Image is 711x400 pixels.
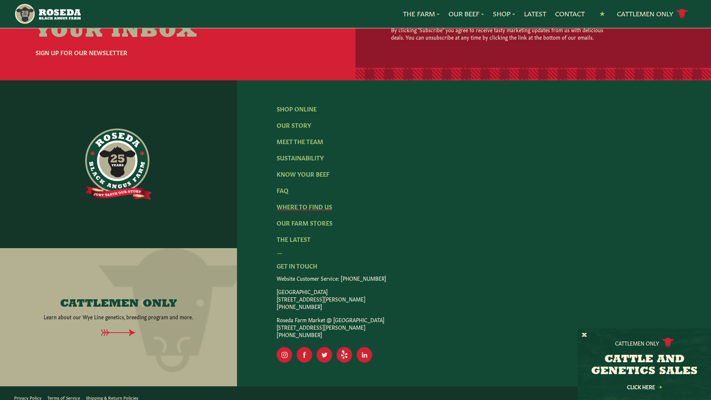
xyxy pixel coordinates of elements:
a: Visit Our Instagram Page [277,347,292,363]
h3: CATTLE AND GENETICS SALES [587,354,702,377]
a: Our Story [277,121,311,129]
a: Contact [555,9,585,19]
a: Where To Find Us [277,202,332,210]
p: By clicking "Subscribe" you agree to receive tasty marketing updates from us with delicious deals... [391,26,604,41]
a: Click Here [611,384,678,389]
img: https://roseda.com/wp-content/uploads/2021/06/roseda-25-full@2x.png [85,129,152,200]
a: FAQ [277,186,288,194]
a: Visit Our Yelp Page [337,347,352,363]
div: — [277,248,672,257]
a: Shop Online [277,104,317,113]
button: X [582,331,587,339]
a: Our Farm Stores [277,219,333,227]
a: Meet The Team [277,137,323,145]
p: Roseda Farm Market @ [GEOGRAPHIC_DATA] [STREET_ADDRESS][PERSON_NAME] [PHONE_NUMBER] [277,316,672,338]
a: Latest [524,9,546,19]
h4: CATTLEMEN ONLY [60,298,177,310]
a: The Farm [403,9,440,19]
a: Know Your Beef [277,170,330,178]
a: Visit Our LinkedIn Page [357,347,372,363]
a: CATTLEMEN ONLY Learn about our Wye Line genetics, breeding program and more. [20,298,217,320]
a: The Latest [277,235,311,243]
h6: Sign Up For Our Newsletter [36,48,225,57]
a: Sustainability [277,153,324,161]
a: Cattlemen Only [617,7,688,20]
a: Our Beef [448,9,484,19]
img: https://roseda.com/wp-content/uploads/2021/05/roseda-25-header.png [14,3,81,25]
p: Learn about our Wye Line genetics, breeding program and more. [44,313,193,320]
p: Cattlemen Only [615,339,659,347]
p: Website Customer Service: [PHONE_NUMBER] [277,274,672,282]
img: cattle-icon.svg [662,338,674,348]
p: [GEOGRAPHIC_DATA] [STREET_ADDRESS][PERSON_NAME] [PHONE_NUMBER] [277,288,672,310]
a: Visit Our Twitter Page [317,347,332,363]
a: Shop [493,9,515,19]
a: Visit Our Facebook Page [297,347,312,363]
